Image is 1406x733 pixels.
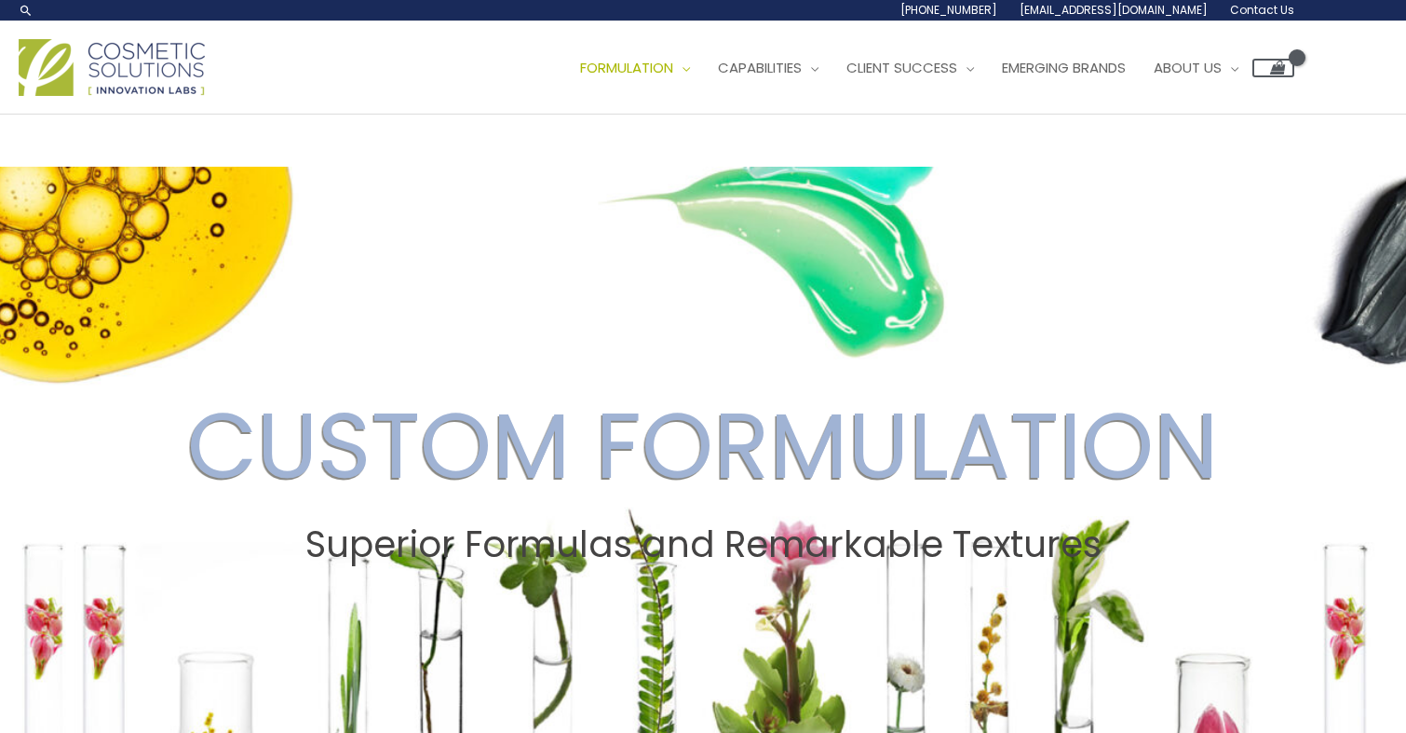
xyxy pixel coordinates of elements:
h2: CUSTOM FORMULATION [18,391,1388,501]
h2: Superior Formulas and Remarkable Textures [18,523,1388,566]
span: About Us [1154,58,1222,77]
a: Formulation [566,40,704,96]
span: Formulation [580,58,673,77]
a: Search icon link [19,3,34,18]
span: Client Success [846,58,957,77]
nav: Site Navigation [552,40,1294,96]
a: Capabilities [704,40,832,96]
span: Contact Us [1230,2,1294,18]
span: Capabilities [718,58,802,77]
a: Emerging Brands [988,40,1140,96]
span: [EMAIL_ADDRESS][DOMAIN_NAME] [1020,2,1208,18]
a: View Shopping Cart, empty [1252,59,1294,77]
a: Client Success [832,40,988,96]
span: Emerging Brands [1002,58,1126,77]
a: About Us [1140,40,1252,96]
span: [PHONE_NUMBER] [900,2,997,18]
img: Cosmetic Solutions Logo [19,39,205,96]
